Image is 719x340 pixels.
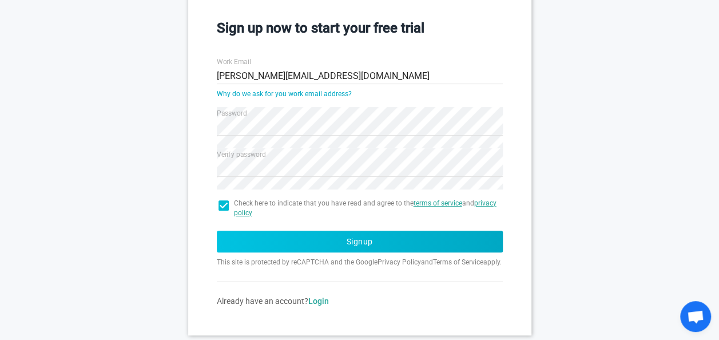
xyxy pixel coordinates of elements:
span: Check here to indicate that you have read and agree to the and [234,199,503,218]
a: Terms of Service [433,258,483,266]
h3: Sign up now to start your free trial [217,18,503,38]
a: terms of service [414,199,462,207]
a: privacy policy [234,199,496,217]
button: Signup [217,231,503,252]
a: Open chat [680,301,711,332]
a: Login [308,296,329,306]
div: Already have an account? [217,295,503,307]
p: This site is protected by reCAPTCHA and the Google and apply. [217,257,503,267]
a: Why do we ask for you work email address? [217,90,352,98]
a: Privacy Policy [378,258,421,266]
